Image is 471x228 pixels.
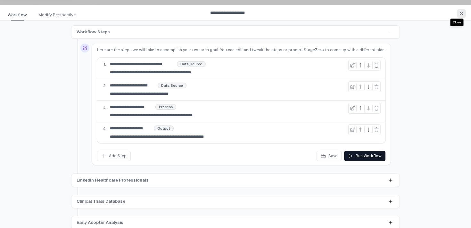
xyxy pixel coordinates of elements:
[103,83,107,88] span: 2.
[77,219,123,226] span: Early Adopter Analysis
[103,126,107,131] span: 4.
[77,177,149,183] span: LinkedIn Healthcare Professionals
[156,104,176,110] div: Process
[38,12,76,18] span: Modify Perspective
[348,153,382,159] div: Run Workflow
[101,153,127,159] div: Add Step
[97,151,131,161] button: Add Step
[77,29,110,35] span: Workflow Steps
[8,12,27,18] span: Workflow
[321,153,337,159] div: Save
[4,12,35,21] a: Workflow
[154,126,173,131] div: Output
[177,61,205,67] div: Data Source
[103,62,106,67] span: 1.
[35,12,83,21] a: Modify Perspective
[97,47,385,53] p: Here are the steps we will take to accomplish your research goal. You can edit and tweak the step...
[77,198,125,205] span: Clinical Trials Database
[158,83,186,88] div: Data Source
[103,105,106,110] span: 3.
[317,151,342,161] button: Save
[344,151,385,161] button: Run Workflow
